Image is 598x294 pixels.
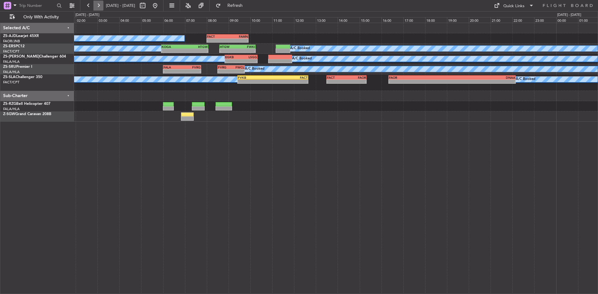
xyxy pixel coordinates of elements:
span: ZS-SRU [3,65,16,69]
div: - [347,80,366,83]
div: FACT [207,35,227,38]
div: - [389,80,452,83]
div: 22:00 [512,17,534,23]
div: [DATE] - [DATE] [75,12,99,18]
div: 05:00 [141,17,163,23]
div: FVRG [182,65,201,69]
span: [DATE] - [DATE] [106,3,135,8]
span: Z-SGW [3,112,15,116]
div: 15:00 [360,17,382,23]
div: 04:00 [119,17,141,23]
div: - [238,80,273,83]
div: - [185,49,208,53]
div: 10:00 [250,17,272,23]
div: 13:00 [316,17,338,23]
div: FWKI [237,45,255,49]
button: Refresh [213,1,250,11]
div: FVRG [218,65,231,69]
button: Quick Links [491,1,537,11]
div: - [225,59,241,63]
a: ZS-AJDLearjet 45XR [3,34,39,38]
div: - [162,49,185,53]
div: KOGA [162,45,185,49]
div: HTGW [185,45,208,49]
div: 16:00 [382,17,403,23]
span: ZS-SLA [3,75,16,79]
a: FALA/HLA [3,107,20,111]
div: FACT [327,76,347,79]
div: [DATE] - [DATE] [557,12,581,18]
div: A/C Booked [292,54,312,63]
div: 20:00 [469,17,491,23]
div: FAOR [389,76,452,79]
div: 07:00 [185,17,207,23]
div: - [273,80,308,83]
a: ZS-[PERSON_NAME]Challenger 604 [3,55,66,58]
a: ZS-ERSPC12 [3,44,25,48]
div: FACT [273,76,308,79]
div: 23:00 [534,17,556,23]
div: - [452,80,515,83]
div: - [241,59,257,63]
div: DNAA [452,76,515,79]
div: A/C Booked [245,64,264,74]
div: - [327,80,347,83]
span: Only With Activity [16,15,66,19]
div: 09:00 [229,17,250,23]
a: ZS-SLAChallenger 350 [3,75,42,79]
span: ZS-ERS [3,44,16,48]
div: 19:00 [447,17,469,23]
div: LSGG [241,55,257,59]
div: - [231,69,244,73]
span: ZS-AJD [3,34,16,38]
div: 18:00 [425,17,447,23]
div: - [182,69,201,73]
div: EGKB [225,55,241,59]
div: Quick Links [503,3,524,9]
div: - [220,49,238,53]
button: Only With Activity [7,12,68,22]
a: FALA/HLA [3,59,20,64]
div: FVKB [238,76,273,79]
div: 14:00 [338,17,359,23]
div: 06:00 [163,17,185,23]
div: 12:00 [294,17,316,23]
div: - [237,49,255,53]
div: A/C Booked [516,75,535,84]
div: FWCL [231,65,244,69]
div: FAOR [347,76,366,79]
a: FACT/CPT [3,49,19,54]
div: - [218,69,231,73]
a: FACT/CPT [3,80,19,85]
div: - [227,39,248,42]
div: 21:00 [491,17,512,23]
div: - [207,39,227,42]
div: A/C Booked [290,44,310,53]
a: Z-SGWGrand Caravan 208B [3,112,51,116]
div: FAMN [227,35,248,38]
div: 02:00 [76,17,97,23]
a: FAOR/JNB [3,39,20,44]
div: 11:00 [272,17,294,23]
a: FALA/HLA [3,70,20,74]
span: ZS-[PERSON_NAME] [3,55,39,58]
div: 17:00 [403,17,425,23]
div: 08:00 [207,17,229,23]
span: ZS-RZG [3,102,16,106]
input: Trip Number [19,1,55,10]
div: HTGW [220,45,238,49]
div: FALA [164,65,182,69]
a: ZS-RZGBell Helicopter 407 [3,102,50,106]
div: - [164,69,182,73]
div: 03:00 [97,17,119,23]
div: 00:00 [556,17,578,23]
a: ZS-SRUPremier I [3,65,32,69]
span: Refresh [222,3,248,8]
